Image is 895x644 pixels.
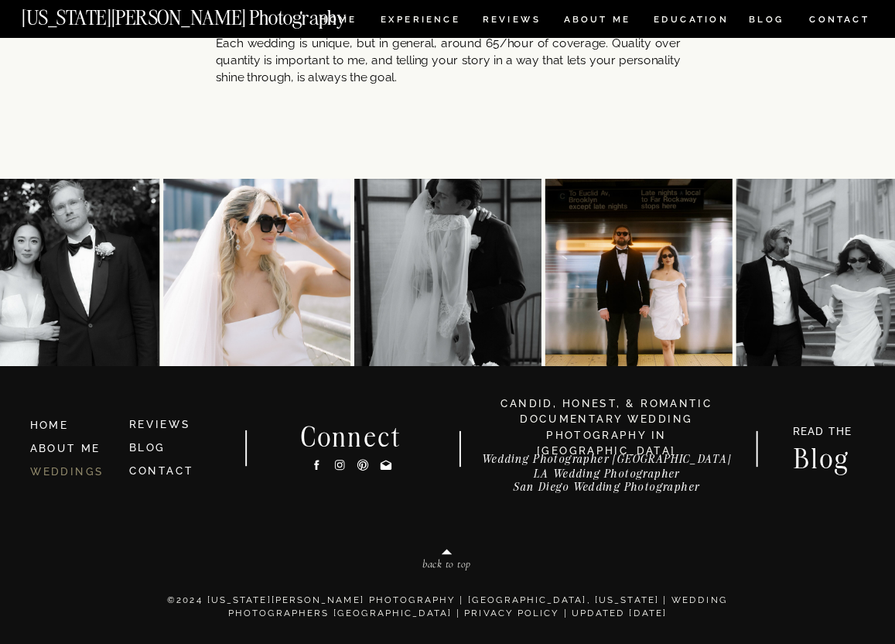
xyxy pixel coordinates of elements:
a: CONTACT [129,464,194,476]
p: ©2024 [US_STATE][PERSON_NAME] PHOTOGRAPHY | [GEOGRAPHIC_DATA], [US_STATE] | Wedding photographers... [150,593,745,623]
a: EDUCATION [652,15,730,27]
a: ABOUT ME [30,442,101,454]
a: READ THE [785,426,859,441]
h2: Connect [281,423,421,447]
a: ABOUT ME [563,15,631,27]
img: K&J [545,179,732,366]
h3: Wedding Photographer [GEOGRAPHIC_DATA] LA Wedding Photographer San Diego Wedding Photographer [473,453,739,502]
a: REVIEWS [129,419,191,430]
a: REVIEWS [483,15,538,27]
a: Wedding Photographer [GEOGRAPHIC_DATA]LA Wedding PhotographerSan Diego Wedding Photographer [473,453,739,502]
img: Anna & Felipe — embracing the moment, and the magic follows. [354,179,541,366]
img: Dina & Kelvin [163,179,350,366]
a: HOME [30,418,117,434]
a: Blog [779,445,866,468]
a: WEDDINGS [30,465,104,477]
a: CONTACT [808,11,870,27]
a: BLOG [749,15,784,27]
a: BLOG [129,441,165,453]
a: HOME [317,15,360,27]
a: Experience [381,15,459,27]
h3: candid, honest, & romantic Documentary Wedding photography in [GEOGRAPHIC_DATA] [481,396,732,444]
a: [US_STATE][PERSON_NAME] Photography [22,8,396,20]
a: back to top [359,559,535,575]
